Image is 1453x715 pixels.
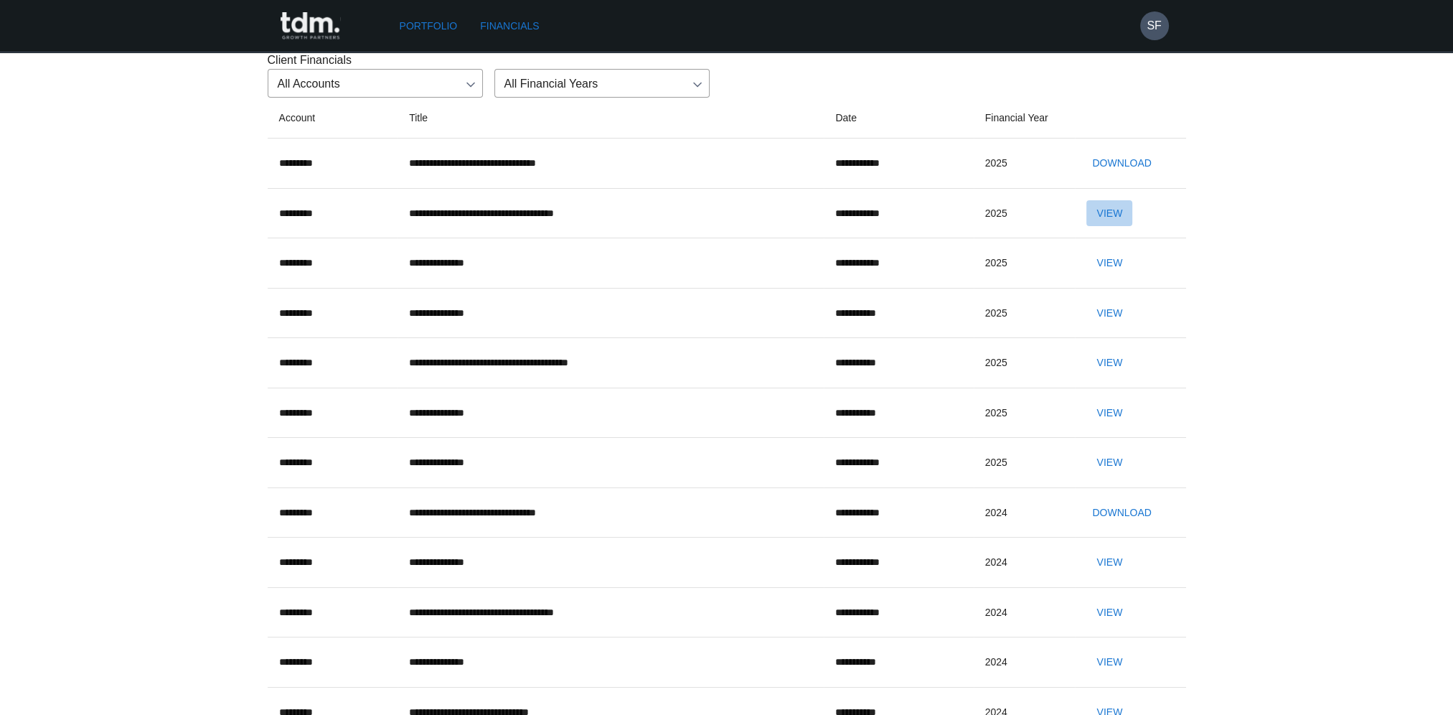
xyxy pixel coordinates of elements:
[268,69,483,98] div: All Accounts
[974,538,1076,588] td: 2024
[1140,11,1169,40] button: SF
[974,438,1076,488] td: 2025
[1086,400,1132,426] button: View
[974,98,1076,139] th: Financial Year
[394,13,464,39] a: Portfolio
[974,637,1076,688] td: 2024
[268,52,1186,69] p: Client Financials
[1086,300,1132,327] button: View
[1086,649,1132,676] button: View
[474,13,545,39] a: Financials
[974,338,1076,388] td: 2025
[974,288,1076,338] td: 2025
[1147,17,1161,34] h6: SF
[974,487,1076,538] td: 2024
[398,98,824,139] th: Title
[1086,599,1132,626] button: View
[494,69,710,98] div: All Financial Years
[268,98,398,139] th: Account
[1086,350,1132,376] button: View
[974,587,1076,637] td: 2024
[974,388,1076,438] td: 2025
[824,98,973,139] th: Date
[1086,150,1157,177] button: Download
[974,188,1076,238] td: 2025
[974,238,1076,289] td: 2025
[1086,250,1132,276] button: View
[1086,500,1157,526] button: Download
[1086,449,1132,476] button: View
[974,139,1076,189] td: 2025
[1086,549,1132,576] button: View
[1086,200,1132,227] button: View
